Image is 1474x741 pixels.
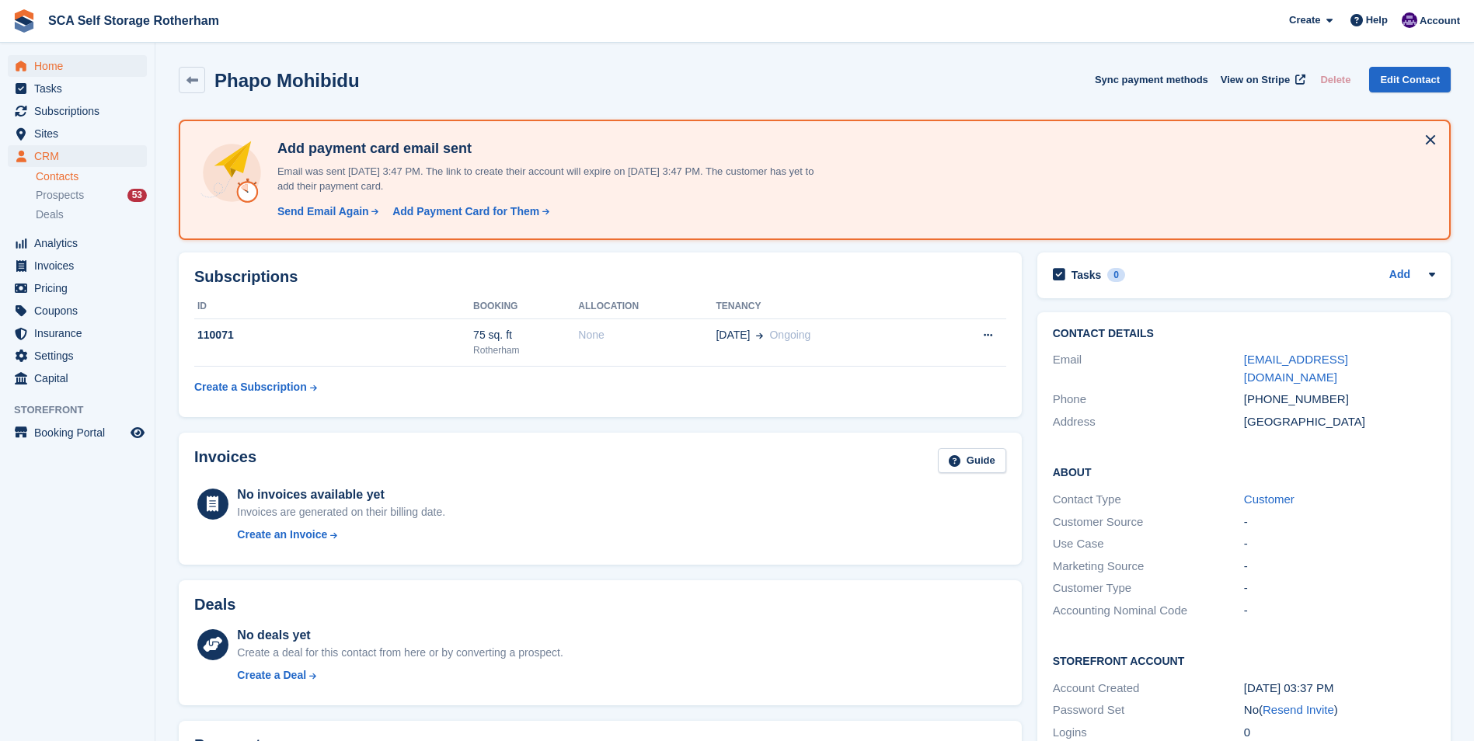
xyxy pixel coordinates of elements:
div: Customer Source [1053,513,1244,531]
a: menu [8,255,147,277]
div: - [1244,579,1435,597]
a: Customer [1244,492,1295,506]
div: Use Case [1053,535,1244,553]
span: CRM [34,145,127,167]
div: None [578,327,716,343]
span: Sites [34,123,127,144]
a: SCA Self Storage Rotherham [42,8,225,33]
th: Tenancy [716,294,932,319]
div: Customer Type [1053,579,1244,597]
a: menu [8,145,147,167]
div: No [1244,701,1435,719]
span: Capital [34,367,127,389]
a: Add [1389,266,1410,284]
h2: Contact Details [1053,328,1435,340]
a: menu [8,232,147,254]
div: 110071 [194,327,473,343]
div: Create a deal for this contact from here or by converting a prospect. [237,645,563,661]
span: Help [1366,12,1388,28]
span: Coupons [34,300,127,322]
span: Subscriptions [34,100,127,122]
button: Delete [1314,67,1357,92]
a: Prospects 53 [36,187,147,204]
h2: Storefront Account [1053,652,1435,668]
div: Create a Subscription [194,379,307,395]
th: Booking [473,294,578,319]
a: Create an Invoice [237,527,445,543]
a: Edit Contact [1369,67,1451,92]
div: - [1244,535,1435,553]
div: Address [1053,413,1244,431]
th: ID [194,294,473,319]
div: No deals yet [237,626,563,645]
div: Add Payment Card for Them [392,204,539,220]
div: Invoices are generated on their billing date. [237,504,445,520]
div: [DATE] 03:37 PM [1244,680,1435,698]
a: Resend Invite [1263,703,1334,716]
a: View on Stripe [1214,67,1308,92]
h2: About [1053,464,1435,479]
a: menu [8,367,147,389]
span: Invoices [34,255,127,277]
div: Email [1053,351,1244,386]
span: View on Stripe [1221,72,1290,88]
span: Pricing [34,277,127,299]
div: Phone [1053,391,1244,409]
span: Analytics [34,232,127,254]
a: menu [8,55,147,77]
div: 0 [1107,268,1125,282]
span: Deals [36,207,64,222]
a: menu [8,345,147,367]
div: - [1244,602,1435,620]
span: Prospects [36,188,84,203]
span: Settings [34,345,127,367]
a: menu [8,123,147,144]
a: Create a Subscription [194,373,317,402]
th: Allocation [578,294,716,319]
span: Account [1420,13,1460,29]
span: Booking Portal [34,422,127,444]
img: add-payment-card-4dbda4983b697a7845d177d07a5d71e8a16f1ec00487972de202a45f1e8132f5.svg [199,140,265,206]
img: Kelly Neesham [1402,12,1417,28]
div: Contact Type [1053,491,1244,509]
h2: Phapo Mohibidu [214,70,360,91]
h2: Subscriptions [194,268,1006,286]
div: No invoices available yet [237,485,445,504]
div: 75 sq. ft [473,327,578,343]
div: Password Set [1053,701,1244,719]
a: menu [8,277,147,299]
div: Account Created [1053,680,1244,698]
div: Send Email Again [277,204,369,220]
a: Guide [938,448,1006,474]
div: Accounting Nominal Code [1053,602,1244,620]
div: [PHONE_NUMBER] [1244,391,1435,409]
div: Create an Invoice [237,527,327,543]
h2: Tasks [1072,268,1102,282]
span: Create [1289,12,1320,28]
span: [DATE] [716,327,750,343]
a: menu [8,300,147,322]
span: ( ) [1259,703,1338,716]
div: - [1244,558,1435,576]
a: menu [8,422,147,444]
div: 53 [127,189,147,202]
div: Rotherham [473,343,578,357]
a: menu [8,78,147,99]
img: stora-icon-8386f47178a22dfd0bd8f6a31ec36ba5ce8667c1dd55bd0f319d3a0aa187defe.svg [12,9,36,33]
div: Marketing Source [1053,558,1244,576]
a: menu [8,100,147,122]
span: Insurance [34,322,127,344]
a: Create a Deal [237,667,563,684]
span: Ongoing [769,329,810,341]
a: Add Payment Card for Them [386,204,551,220]
div: - [1244,513,1435,531]
span: Storefront [14,402,155,418]
div: [GEOGRAPHIC_DATA] [1244,413,1435,431]
span: Tasks [34,78,127,99]
span: Home [34,55,127,77]
p: Email was sent [DATE] 3:47 PM. The link to create their account will expire on [DATE] 3:47 PM. Th... [271,164,815,194]
button: Sync payment methods [1095,67,1208,92]
h4: Add payment card email sent [271,140,815,158]
h2: Deals [194,596,235,614]
a: Contacts [36,169,147,184]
